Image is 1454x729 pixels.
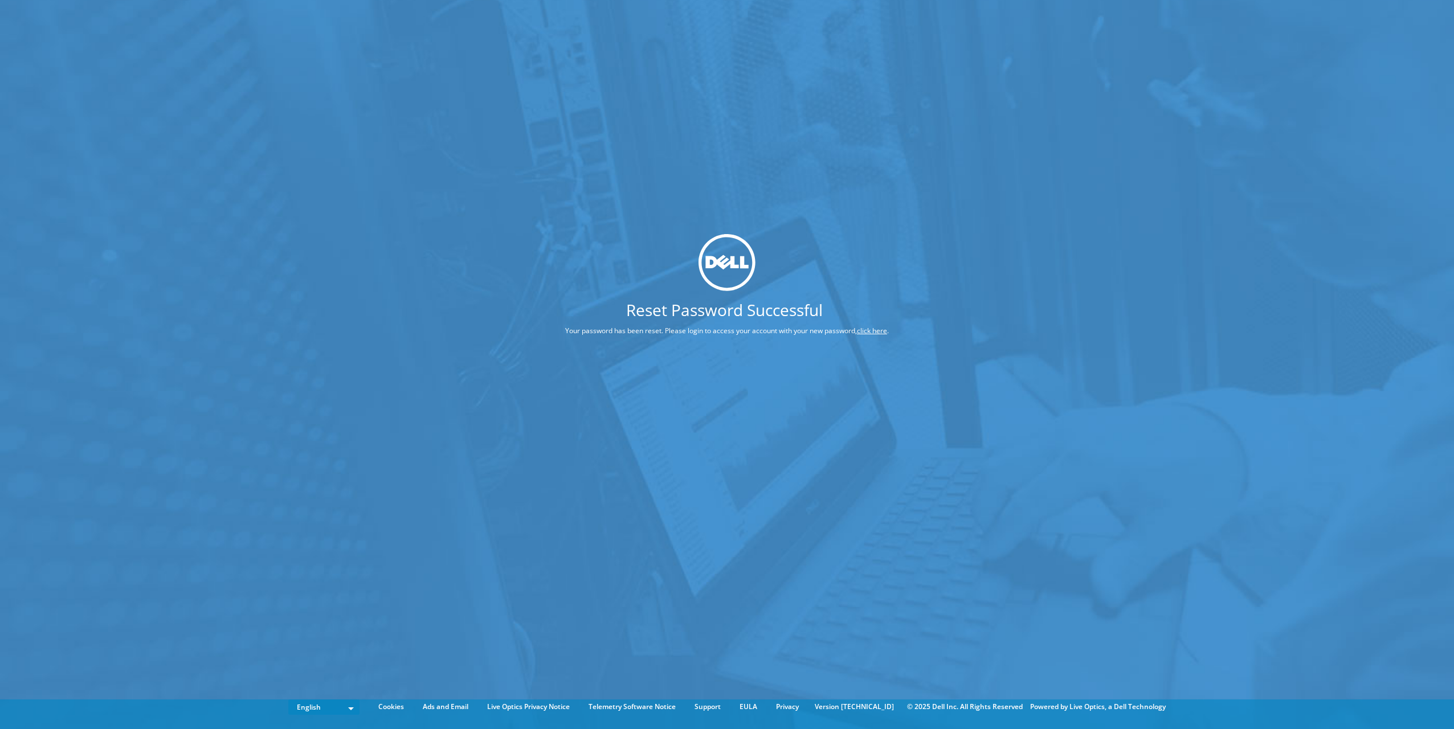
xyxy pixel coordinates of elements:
a: Live Optics Privacy Notice [479,701,578,713]
li: © 2025 Dell Inc. All Rights Reserved [901,701,1028,713]
a: click here [857,326,887,335]
a: Telemetry Software Notice [580,701,684,713]
img: dell_svg_logo.svg [699,234,755,291]
a: Ads and Email [414,701,477,713]
p: Your password has been reset. Please login to access your account with your new password, . [522,325,932,337]
a: Support [686,701,729,713]
h1: Reset Password Successful [522,302,926,318]
a: Privacy [767,701,807,713]
a: EULA [731,701,766,713]
li: Powered by Live Optics, a Dell Technology [1030,701,1166,713]
li: Version [TECHNICAL_ID] [809,701,900,713]
a: Cookies [370,701,412,713]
